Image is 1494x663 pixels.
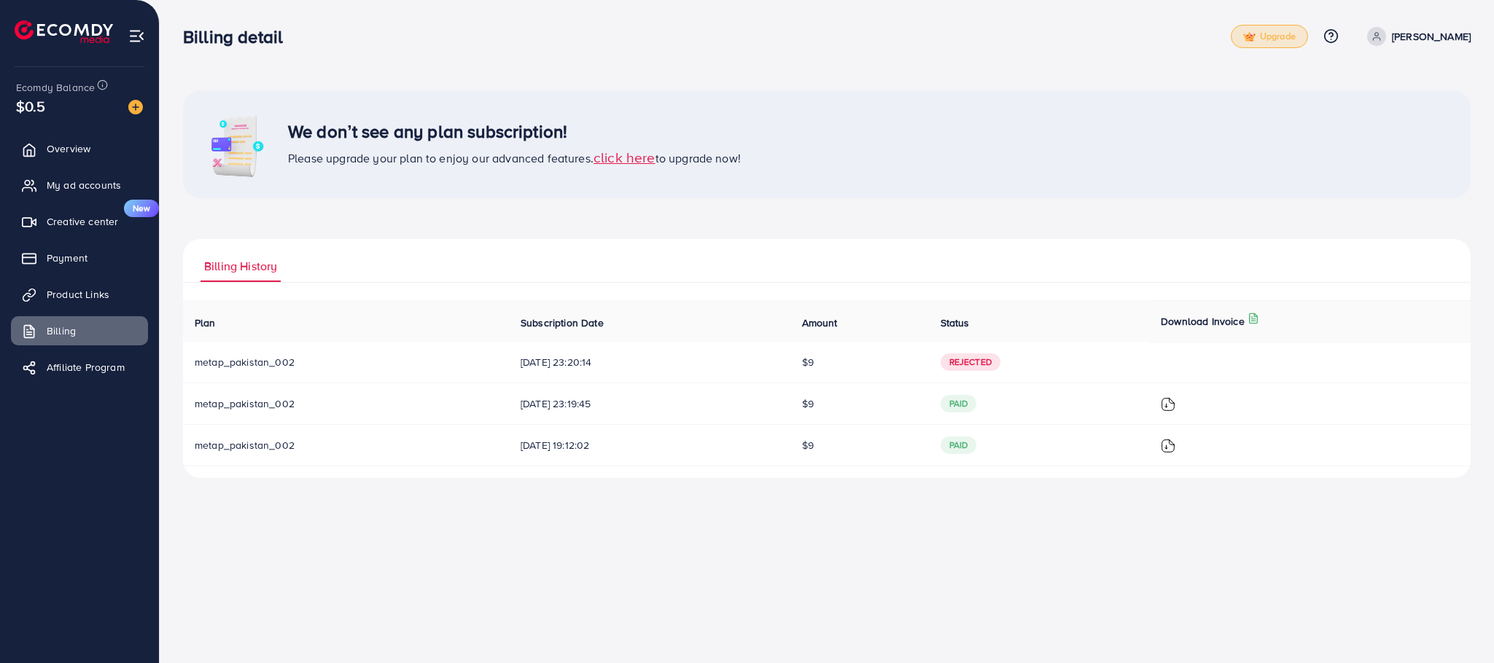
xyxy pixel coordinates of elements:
span: Ecomdy Balance [16,80,95,95]
span: [DATE] 19:12:02 [521,438,779,452]
span: $9 [802,396,814,411]
iframe: Chat [1432,597,1483,652]
span: Payment [47,251,87,265]
p: Download Invoice [1161,313,1245,330]
img: ic-download-invoice.1f3c1b55.svg [1161,439,1175,453]
span: $9 [802,355,814,369]
span: metap_pakistan_002 [195,396,295,411]
img: logo [15,20,113,43]
a: Overview [11,134,148,163]
img: image [201,108,273,181]
span: [DATE] 23:19:45 [521,396,779,411]
a: Payment [11,243,148,272]
img: image [128,100,143,114]
span: Creative center [47,214,118,229]
p: [PERSON_NAME] [1392,28,1471,45]
span: Overview [47,141,90,156]
a: [PERSON_NAME] [1361,27,1471,46]
img: tick [1243,32,1256,42]
span: $0.5 [16,95,46,117]
span: $9 [802,438,814,452]
span: Affiliate Program [47,360,125,374]
a: tickUpgrade [1231,25,1308,48]
span: paid [941,395,977,412]
span: Plan [195,315,216,330]
a: Creative centerNew [11,207,148,236]
span: metap_pakistan_002 [195,438,295,452]
span: metap_pakistan_002 [195,355,295,369]
span: Subscription Date [521,315,604,330]
span: Upgrade [1243,31,1296,42]
h3: Billing detail [183,26,295,47]
span: click here [594,147,655,167]
img: menu [128,28,145,44]
span: New [124,200,159,217]
img: ic-download-invoice.1f3c1b55.svg [1161,397,1175,412]
a: Affiliate Program [11,353,148,382]
span: Billing History [204,258,277,275]
span: Rejected [941,353,1000,371]
a: Product Links [11,280,148,309]
span: Status [941,315,970,330]
span: paid [941,436,977,454]
a: My ad accounts [11,170,148,200]
span: Product Links [47,287,109,302]
span: Please upgrade your plan to enjoy our advanced features. to upgrade now! [288,150,741,166]
span: [DATE] 23:20:14 [521,355,779,369]
span: My ad accounts [47,178,121,192]
span: Billing [47,323,76,338]
a: Billing [11,316,148,345]
h3: We don’t see any plan subscription! [288,121,741,142]
span: Amount [802,315,838,330]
